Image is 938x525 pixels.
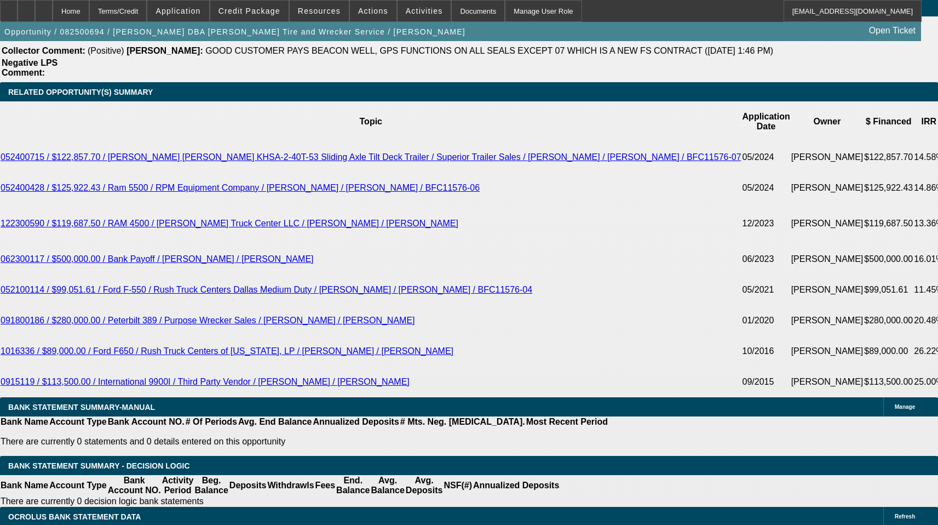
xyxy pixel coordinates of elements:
[406,7,443,15] span: Activities
[742,367,791,397] td: 09/2015
[218,7,280,15] span: Credit Package
[405,475,444,496] th: Avg. Deposits
[336,475,370,496] th: End. Balance
[107,416,185,427] th: Bank Account NO.
[358,7,388,15] span: Actions
[864,367,913,397] td: $113,500.00
[895,513,915,520] span: Refresh
[742,305,791,336] td: 01/2020
[742,101,791,142] th: Application Date
[8,403,155,412] span: BANK STATEMENT SUMMARY-MANUAL
[398,1,451,21] button: Activities
[290,1,349,21] button: Resources
[791,305,864,336] td: [PERSON_NAME]
[742,173,791,203] td: 05/2024
[864,101,913,142] th: $ Financed
[8,461,190,470] span: Bank Statement Summary - Decision Logic
[298,7,341,15] span: Resources
[1,346,453,356] a: 1016336 / $89,000.00 / Ford F650 / Rush Truck Centers of [US_STATE], LP / [PERSON_NAME] / [PERSON...
[864,336,913,367] td: $89,000.00
[312,416,399,427] th: Annualized Deposits
[49,416,107,427] th: Account Type
[205,46,773,55] span: GOOD CUSTOMER PAYS BEACON WELL, GPS FUNCTIONS ON ALL SEALS EXCEPT 07 WHICH IS A NEW FS CONTRACT (...
[107,475,162,496] th: Bank Account NO.
[1,285,532,294] a: 052100114 / $99,051.61 / Ford F-550 / Rush Truck Centers Dallas Medium Duty / [PERSON_NAME] / [PE...
[791,244,864,275] td: [PERSON_NAME]
[194,475,228,496] th: Beg. Balance
[865,21,920,40] a: Open Ticket
[1,152,741,162] a: 052400715 / $122,857.70 / [PERSON_NAME] [PERSON_NAME] KHSA-2-40T-53 Sliding Axle Tilt Deck Traile...
[742,142,791,173] td: 05/2024
[88,46,124,55] span: (Positive)
[315,475,336,496] th: Fees
[791,336,864,367] td: [PERSON_NAME]
[864,244,913,275] td: $500,000.00
[864,275,913,305] td: $99,051.61
[895,404,915,410] span: Manage
[267,475,314,496] th: Withdrawls
[2,46,85,55] b: Collector Comment:
[742,244,791,275] td: 06/2023
[4,27,465,36] span: Opportunity / 082500694 / [PERSON_NAME] DBA [PERSON_NAME] Tire and Wrecker Service / [PERSON_NAME]
[1,254,314,264] a: 062300117 / $500,000.00 / Bank Payoff / [PERSON_NAME] / [PERSON_NAME]
[443,475,473,496] th: NSF(#)
[864,305,913,336] td: $280,000.00
[400,416,526,427] th: # Mts. Neg. [MEDICAL_DATA].
[864,173,913,203] td: $125,922.43
[147,1,209,21] button: Application
[791,173,864,203] td: [PERSON_NAME]
[791,367,864,397] td: [PERSON_NAME]
[49,475,107,496] th: Account Type
[526,416,608,427] th: Most Recent Period
[864,142,913,173] td: $122,857.70
[162,475,194,496] th: Activity Period
[350,1,396,21] button: Actions
[1,183,480,192] a: 052400428 / $125,922.43 / Ram 5500 / RPM Equipment Company / [PERSON_NAME] / [PERSON_NAME] / BFC1...
[473,475,560,496] th: Annualized Deposits
[8,512,141,521] span: OCROLUS BANK STATEMENT DATA
[2,58,57,77] b: Negative LPS Comment:
[238,416,313,427] th: Avg. End Balance
[791,142,864,173] td: [PERSON_NAME]
[742,275,791,305] td: 05/2021
[126,46,203,55] b: [PERSON_NAME]:
[742,203,791,244] td: 12/2023
[370,475,405,496] th: Avg. Balance
[791,101,864,142] th: Owner
[791,275,864,305] td: [PERSON_NAME]
[1,437,608,447] p: There are currently 0 statements and 0 details entered on this opportunity
[791,203,864,244] td: [PERSON_NAME]
[185,416,238,427] th: # Of Periods
[210,1,289,21] button: Credit Package
[8,88,153,96] span: RELATED OPPORTUNITY(S) SUMMARY
[1,316,415,325] a: 091800186 / $280,000.00 / Peterbilt 389 / Purpose Wrecker Sales / [PERSON_NAME] / [PERSON_NAME]
[156,7,200,15] span: Application
[742,336,791,367] td: 10/2016
[1,219,458,228] a: 122300590 / $119,687.50 / RAM 4500 / [PERSON_NAME] Truck Center LLC / [PERSON_NAME] / [PERSON_NAME]
[864,203,913,244] td: $119,687.50
[229,475,267,496] th: Deposits
[1,377,410,386] a: 0915119 / $113,500.00 / International 9900I / Third Party Vendor / [PERSON_NAME] / [PERSON_NAME]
